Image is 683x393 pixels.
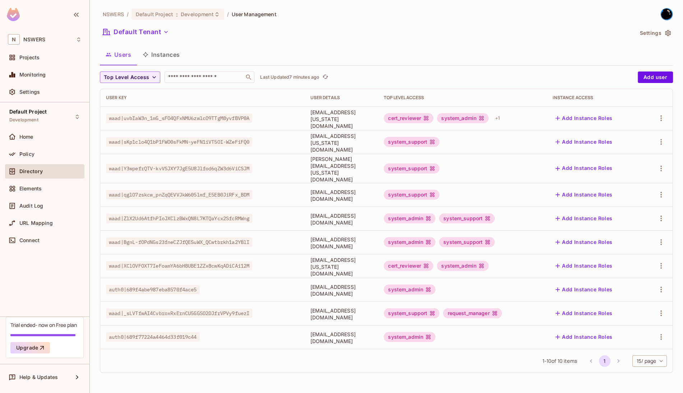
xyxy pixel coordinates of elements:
span: [EMAIL_ADDRESS][DOMAIN_NAME] [310,307,372,321]
button: Top Level Access [100,71,160,83]
button: Add Instance Roles [553,163,615,174]
img: SReyMgAAAABJRU5ErkJggg== [7,8,20,21]
span: Policy [19,151,34,157]
span: [EMAIL_ADDRESS][US_STATE][DOMAIN_NAME] [310,109,372,129]
button: Add Instance Roles [553,136,615,148]
div: Instance Access [553,95,637,101]
div: system_admin [384,285,435,295]
span: the active workspace [103,11,124,18]
div: User Key [106,95,299,101]
button: Settings [637,27,673,39]
span: waad|sKp1clo4Q1bP1FWO0sFkMN-yeFN1iVT5OI-WZeFiFQ0 [106,137,252,147]
span: Monitoring [19,72,46,78]
button: Add Instance Roles [553,112,615,124]
span: waad|BgnL-fOPdNGs23fneCZJfQESuWX_QCwtbrkh1a2YBlI [106,237,252,247]
div: system_support [439,213,495,223]
div: system_admin [384,213,435,223]
div: Trial ended- now on Free plan [10,322,77,328]
span: Help & Updates [19,374,58,380]
button: Instances [137,46,185,64]
span: auth0|689f77224a4464d33f019c44 [106,332,200,342]
span: Top Level Access [104,73,149,82]
span: [EMAIL_ADDRESS][DOMAIN_NAME] [310,189,372,202]
span: [EMAIL_ADDRESS][DOMAIN_NAME] [310,212,372,226]
div: + 1 [492,112,503,124]
span: Workspace: NSWERS [23,37,45,42]
span: Projects [19,55,40,60]
div: system_admin [384,332,435,342]
span: waad|uvbIaW3n_1mG_sFO4QFxNMU6zwlcO9TTgM8yvfBVP0A [106,114,252,123]
span: N [8,34,20,45]
span: Directory [19,168,43,174]
button: Upgrade [10,342,50,353]
button: Add Instance Roles [553,236,615,248]
span: : [176,11,178,17]
div: system_admin [384,237,435,247]
span: auth0|689f4abe987eba8570f4ace5 [106,285,200,294]
span: waad|XClOVFOXT7IeFoamYA6bH8UBE1ZZx8cwKqADiCAi12M [106,261,252,271]
span: Connect [19,237,40,243]
div: system_admin [437,261,489,271]
div: 15 / page [632,355,667,367]
div: system_support [384,137,439,147]
button: page 1 [599,355,610,367]
div: User Details [310,95,372,101]
span: Settings [19,89,40,95]
span: Default Project [136,11,173,18]
span: Development [181,11,214,18]
button: Users [100,46,137,64]
span: Default Project [9,109,47,115]
button: Add Instance Roles [553,189,615,200]
span: waad|ZlX2Ud6AtfhPIoJXClzBWxQN8L7KTQaYcx2SfcRMWng [106,214,252,223]
p: Last Updated 7 minutes ago [260,74,319,80]
div: cert_reviewer [384,261,433,271]
div: system_support [384,163,439,174]
span: Elements [19,186,42,191]
span: Development [9,117,38,123]
span: URL Mapping [19,220,53,226]
span: Home [19,134,33,140]
div: request_manager [443,308,502,318]
button: Add Instance Roles [553,331,615,343]
button: Add Instance Roles [553,260,615,272]
button: Add Instance Roles [553,213,615,224]
div: system_support [384,190,439,200]
span: waad|_sLVTfwAI4CvbroxRxErnCU5GGSO2DJfrVPVy9fuezI [106,309,252,318]
li: / [227,11,229,18]
div: system_support [384,308,439,318]
img: Andrew Tarr [661,8,673,20]
span: Click to refresh data [319,73,329,82]
span: [EMAIL_ADDRESS][DOMAIN_NAME] [310,331,372,345]
span: [PERSON_NAME][EMAIL_ADDRESS][US_STATE][DOMAIN_NAME] [310,156,372,183]
span: User Management [232,11,277,18]
span: [EMAIL_ADDRESS][DOMAIN_NAME] [310,236,372,250]
span: Audit Log [19,203,43,209]
span: [EMAIL_ADDRESS][US_STATE][DOMAIN_NAME] [310,256,372,277]
div: cert_reviewer [384,113,433,123]
span: [EMAIL_ADDRESS][US_STATE][DOMAIN_NAME] [310,133,372,153]
nav: pagination navigation [584,355,625,367]
span: waad|Y3wpefrQTV-kvVSJXY7JgE5U8Jlfod6qZW3d6ViCSJM [106,164,252,173]
span: waad|qglO7zskcw_pnZqQEVVJkW605lmf_E5EB0JiRFx_BDM [106,190,252,199]
span: [EMAIL_ADDRESS][DOMAIN_NAME] [310,283,372,297]
div: system_admin [437,113,489,123]
div: system_support [439,237,495,247]
button: Add Instance Roles [553,308,615,319]
div: Top Level Access [384,95,541,101]
button: Default Tenant [100,26,172,38]
span: refresh [322,74,328,81]
button: Add Instance Roles [553,284,615,295]
button: refresh [321,73,329,82]
li: / [127,11,129,18]
span: 1 - 10 of 10 items [542,357,577,365]
button: Add user [638,71,673,83]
